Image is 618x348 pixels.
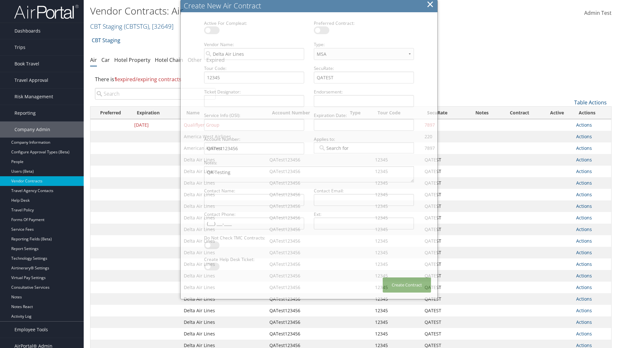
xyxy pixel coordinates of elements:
td: QATEST [421,235,466,247]
td: QATEST [421,305,466,316]
a: Hotel Chain [155,56,183,63]
span: Risk Management [14,89,53,105]
th: Preferred: activate to sort column ascending [90,107,131,119]
a: Actions [576,249,592,256]
td: 12345 [372,305,421,316]
td: 12345 [372,328,421,340]
div: Create New Air Contract [184,1,437,11]
a: Air [90,56,97,63]
span: , [ 32649 ] [149,22,173,31]
input: (___) ___-____ [204,217,304,229]
label: Create Help Desk Ticket: [201,256,307,263]
a: Actions [576,191,592,198]
a: Actions [576,180,592,186]
td: [DATE] [131,119,181,131]
input: Search [95,88,216,100]
label: Ticket Designator: [201,89,307,95]
span: Book Travel [14,56,39,72]
td: Delta Air Lines [181,316,266,328]
td: QATEST [421,247,466,258]
span: Dashboards [14,23,41,39]
a: Hotel Property [114,56,150,63]
label: Active For Compleat: [201,20,307,26]
label: Type: [311,41,417,48]
label: SecuRate: [311,65,417,72]
label: Notes: [201,159,417,166]
a: Actions [576,296,592,302]
label: Expiration Date: [311,112,417,119]
h1: Vendor Contracts: Air [90,4,438,18]
th: Active: activate to sort column ascending [541,107,573,119]
span: Employee Tools [14,322,48,338]
span: ( CBTSTG ) [124,22,149,31]
label: Applies to: [311,136,417,142]
a: Car [101,56,110,63]
td: 7897 [421,142,466,154]
a: CBT Staging [92,34,120,47]
a: Actions [576,261,592,267]
a: Actions [576,145,592,151]
a: Actions [576,238,592,244]
a: Actions [576,133,592,140]
a: Actions [576,226,592,232]
a: Actions [576,319,592,325]
a: Actions [576,203,592,209]
label: Account Number: [201,136,307,142]
a: Actions [576,273,592,279]
a: Actions [576,215,592,221]
a: Actions [576,331,592,337]
span: Admin Test [584,9,612,16]
td: Delta Air Lines [181,305,266,316]
a: Actions [576,168,592,174]
td: 220 [421,131,466,142]
label: Tour Code: [201,65,307,72]
th: Contract: activate to sort column ascending [498,107,541,119]
th: Actions [573,107,611,119]
td: 7897 [421,119,466,131]
a: Admin Test [584,3,612,23]
input: Search for Airline [318,145,354,151]
a: Actions [576,307,592,314]
img: airportal-logo.png [14,4,79,19]
td: QATEST [421,293,466,305]
strong: 1 [114,76,117,83]
td: Delta Air Lines [181,328,266,340]
td: QATEST [421,316,466,328]
span: expired/expiring contracts [114,76,182,83]
label: Preferred Contract: [311,20,417,26]
span: Company Admin [14,121,50,138]
label: Endorsement: [311,89,417,95]
td: QATest123456 [266,328,344,340]
label: Contact Email: [311,188,417,194]
td: QATEST [421,282,466,293]
a: Actions [576,122,592,128]
td: QATEST [421,189,466,200]
td: QATEST [421,258,466,270]
td: 12345 [372,316,421,328]
div: There is [90,71,612,88]
label: Contact Name: [201,188,307,194]
label: Service Info (OSI): [201,112,307,119]
td: QATEST [421,224,466,235]
span: Trips [14,39,25,55]
td: QATEST [421,154,466,166]
a: Table Actions [574,99,607,106]
td: QATEST [421,328,466,340]
label: Do Not Check TMC Contracts: [201,235,307,241]
td: QATEST [421,166,466,177]
label: Ext: [311,211,417,217]
th: Notes: activate to sort column ascending [466,107,498,119]
th: Expiration: activate to sort column descending [131,107,181,119]
span: Travel Approval [14,72,48,88]
td: QATest123456 [266,305,344,316]
td: Delta Air Lines [181,293,266,305]
th: SecuRate: activate to sort column ascending [421,107,466,119]
label: Vendor Name: [201,41,307,48]
a: CBT Staging [90,22,173,31]
span: Reporting [14,105,36,121]
a: Actions [576,157,592,163]
button: Create Contract [383,277,431,293]
td: QATest123456 [266,316,344,328]
a: Actions [576,284,592,290]
td: QATEST [421,200,466,212]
